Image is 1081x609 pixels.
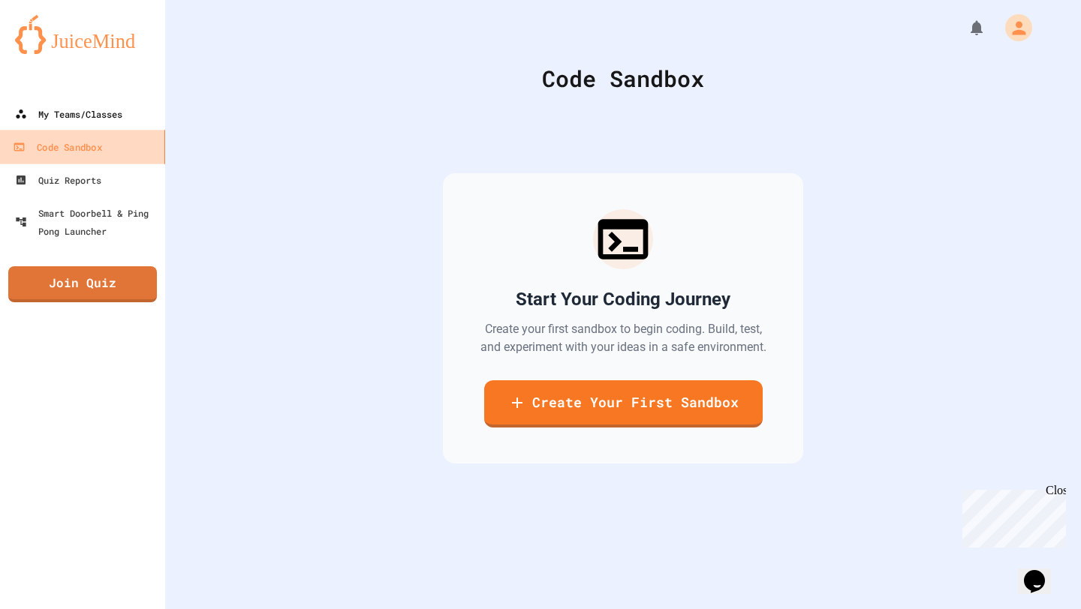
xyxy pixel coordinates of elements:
img: logo-orange.svg [15,15,150,54]
p: Create your first sandbox to begin coding. Build, test, and experiment with your ideas in a safe ... [479,320,767,356]
iframe: chat widget [1018,549,1066,594]
a: Join Quiz [8,266,157,302]
iframe: chat widget [956,484,1066,547]
div: Chat with us now!Close [6,6,104,95]
div: My Notifications [940,15,989,40]
div: My Teams/Classes [15,105,122,123]
div: Smart Doorbell & Ping Pong Launcher [15,204,159,240]
div: Code Sandbox [203,61,1043,95]
div: My Account [989,10,1036,45]
div: Code Sandbox [13,138,101,157]
h2: Start Your Coding Journey [516,287,730,311]
div: Quiz Reports [15,171,101,189]
a: Create Your First Sandbox [484,380,763,427]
